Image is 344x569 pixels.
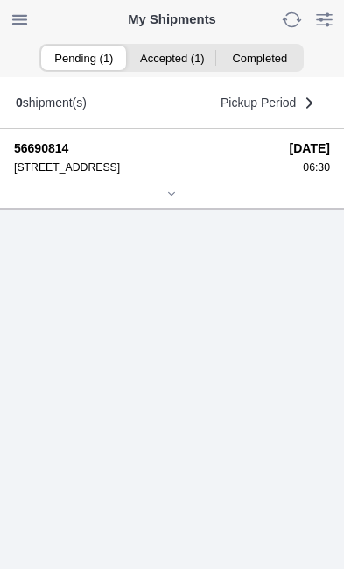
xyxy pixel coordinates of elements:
[16,96,87,110] div: shipment(s)
[290,161,330,174] div: 06:30
[16,96,23,110] b: 0
[221,96,296,109] span: Pickup Period
[290,141,330,155] strong: [DATE]
[39,46,128,70] ion-segment-button: Pending (1)
[14,161,277,174] div: [STREET_ADDRESS]
[128,46,216,70] ion-segment-button: Accepted (1)
[14,141,277,155] strong: 56690814
[216,46,305,70] ion-segment-button: Completed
